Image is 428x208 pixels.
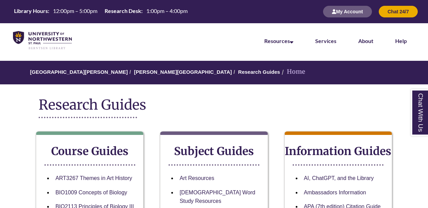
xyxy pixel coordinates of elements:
[379,6,418,17] button: Chat 24/7
[102,7,144,15] th: Research Desk:
[30,69,128,75] a: [GEOGRAPHIC_DATA][PERSON_NAME]
[55,190,127,195] a: BIO1009 Concepts of Biology
[323,6,372,17] button: My Account
[11,7,50,15] th: Library Hours:
[395,38,407,44] a: Help
[53,8,97,14] span: 12:00pm – 5:00pm
[264,38,293,44] a: Resources
[134,69,232,75] a: [PERSON_NAME][GEOGRAPHIC_DATA]
[51,144,129,158] strong: Course Guides
[315,38,336,44] a: Services
[358,38,373,44] a: About
[39,96,146,113] span: Research Guides
[179,190,255,204] a: [DEMOGRAPHIC_DATA] Word Study Resources
[11,7,190,16] a: Hours Today
[238,69,280,75] a: Research Guides
[280,67,305,77] li: Home
[55,175,132,181] a: ART3267 Themes in Art History
[174,144,254,158] strong: Subject Guides
[146,8,188,14] span: 1:00pm – 4:00pm
[13,31,72,50] img: UNWSP Library Logo
[304,175,374,181] a: AI, ChatGPT, and the Library
[285,144,391,158] strong: Information Guides
[379,9,418,14] a: Chat 24/7
[304,190,366,195] a: Ambassadors Information
[323,9,372,14] a: My Account
[179,175,214,181] a: Art Resources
